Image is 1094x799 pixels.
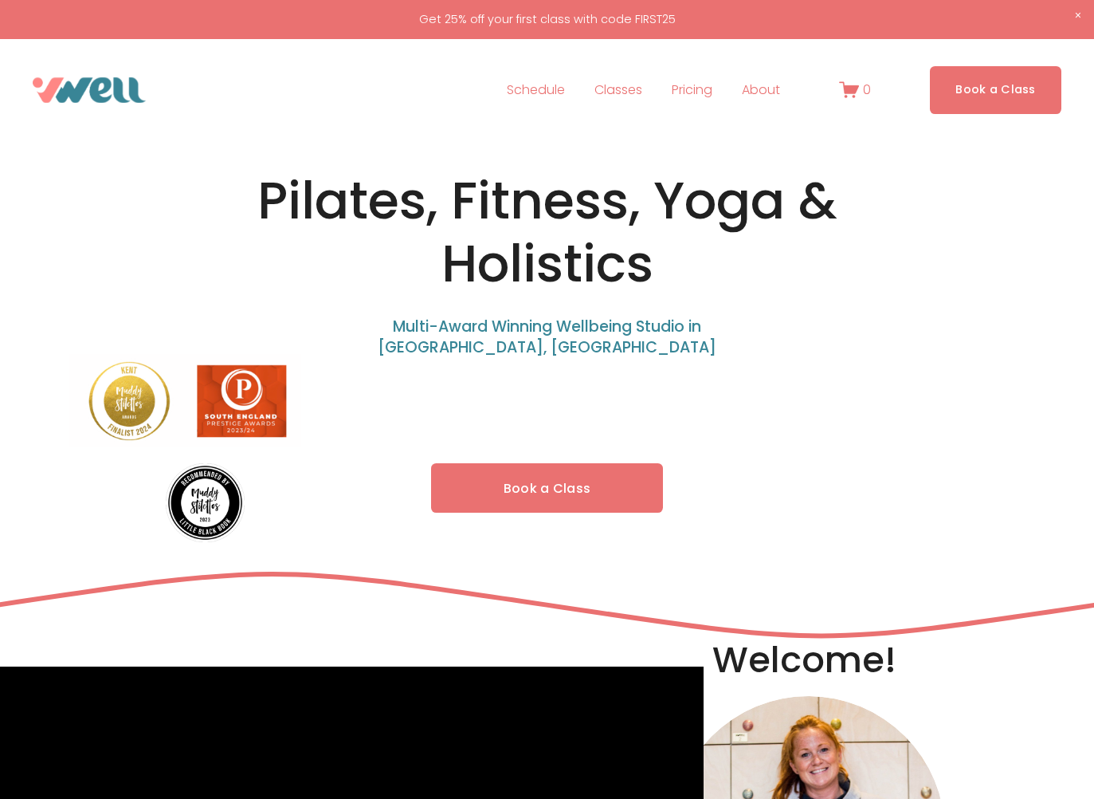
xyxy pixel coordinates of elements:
span: Multi-Award Winning Wellbeing Studio in [GEOGRAPHIC_DATA], [GEOGRAPHIC_DATA] [378,316,716,359]
span: 0 [863,81,871,99]
h2: Welcome! [712,637,904,683]
a: Book a Class [930,66,1061,113]
span: About [742,79,780,102]
a: 0 items in cart [839,80,871,100]
a: Book a Class [431,463,664,514]
a: folder dropdown [742,77,780,103]
a: Pricing [672,77,712,103]
span: Classes [594,79,642,102]
h1: Pilates, Fitness, Yoga & Holistics [190,170,904,296]
a: Schedule [507,77,565,103]
a: folder dropdown [594,77,642,103]
img: VWell [33,77,146,103]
